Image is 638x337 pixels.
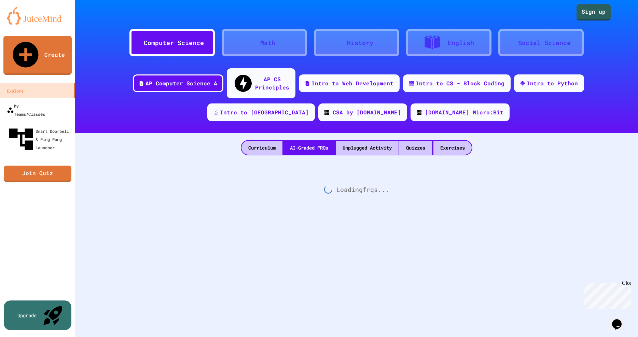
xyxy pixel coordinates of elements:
[260,38,275,47] div: Math
[399,141,432,155] div: Quizzes
[609,310,631,330] iframe: chat widget
[577,4,611,20] a: Sign up
[145,79,217,87] div: AP Computer Science A
[144,38,204,47] div: Computer Science
[7,125,72,154] div: Smart Doorbell & Ping Pong Launcher
[311,79,393,87] div: Intro to Web Development
[75,155,638,224] div: Loading frq s...
[347,38,373,47] div: History
[417,110,421,115] img: CODE_logo_RGB.png
[241,141,282,155] div: Curriculum
[425,108,503,116] div: [DOMAIN_NAME] Micro:Bit
[527,79,578,87] div: Intro to Python
[336,141,399,155] div: Unplugged Activity
[3,3,47,43] div: Chat with us now!Close
[416,79,504,87] div: Intro to CS - Block Coding
[7,7,68,25] img: logo-orange.svg
[518,38,571,47] div: Social Science
[7,87,24,95] div: Explore
[448,38,474,47] div: English
[7,102,45,118] div: My Teams/Classes
[433,141,472,155] div: Exercises
[4,166,71,182] a: Join Quiz
[220,108,309,116] div: Intro to [GEOGRAPHIC_DATA]
[324,110,329,115] img: CODE_logo_RGB.png
[333,108,401,116] div: CSA by [DOMAIN_NAME]
[283,141,335,155] div: AI-Graded FRQs
[3,36,72,75] a: Create
[17,312,37,319] div: Upgrade
[581,280,631,309] iframe: chat widget
[255,75,289,92] div: AP CS Principles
